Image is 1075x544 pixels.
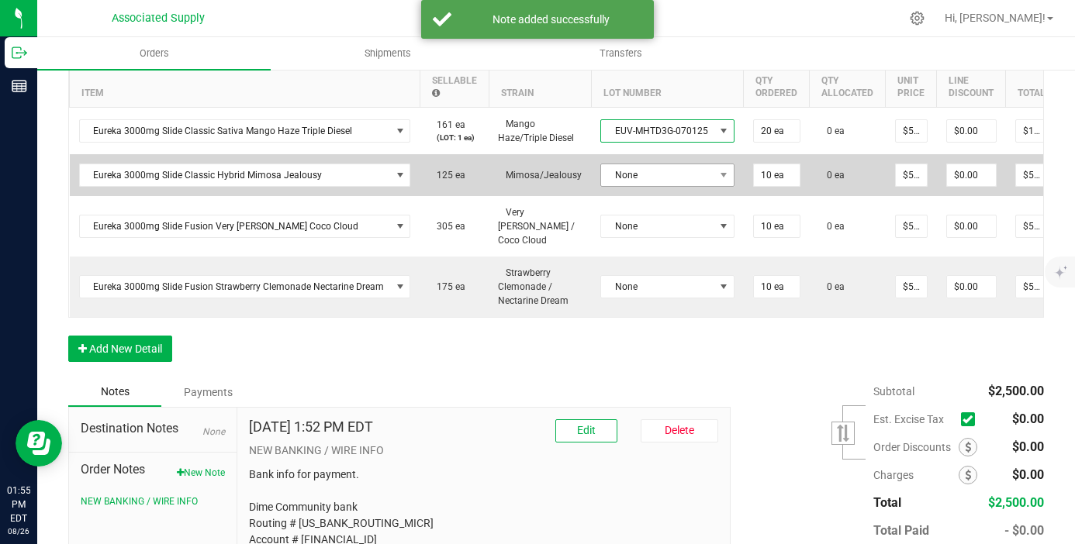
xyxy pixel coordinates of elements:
span: $0.00 [1012,467,1044,482]
button: Edit [555,419,617,442]
input: 0 [896,215,927,237]
span: 175 ea [429,281,465,292]
span: Mango Haze/Triple Diesel [498,119,574,143]
span: EUV-MHTD3G-070125 [601,120,714,142]
input: 0 [754,120,800,142]
span: 0 ea [819,281,845,292]
input: 0 [1016,215,1048,237]
th: Qty Allocated [810,66,886,107]
inline-svg: Reports [12,78,27,94]
p: NEW BANKING / WIRE INFO [249,442,718,459]
span: 305 ea [429,221,465,232]
span: Hi, [PERSON_NAME]! [945,12,1046,24]
span: Destination Notes [81,419,225,438]
input: 0 [947,215,996,237]
span: 0 ea [819,170,845,181]
div: Manage settings [907,11,927,26]
h4: [DATE] 1:52 PM EDT [249,419,373,435]
span: NO DATA FOUND [79,164,411,187]
input: 0 [947,120,996,142]
th: Qty Ordered [744,66,810,107]
span: Edit [577,424,596,436]
span: 0 ea [819,221,845,232]
span: Mimosa/Jealousy [498,170,582,181]
span: Total [873,495,901,510]
span: None [601,276,714,298]
span: $2,500.00 [988,384,1044,398]
input: 0 [947,164,996,186]
span: Delete [665,424,694,436]
span: Subtotal [873,385,914,398]
span: $2,500.00 [988,495,1044,510]
span: Order Notes [81,460,225,479]
p: 08/26 [7,525,30,537]
p: (LOT: 1 ea) [429,132,479,143]
span: None [601,164,714,186]
div: Payments [161,378,254,406]
span: NO DATA FOUND [79,215,411,238]
span: $0.00 [1012,411,1044,426]
input: 0 [896,276,927,298]
span: 125 ea [429,170,465,181]
th: Total [1006,66,1058,107]
th: Strain [489,66,591,107]
th: Sellable [420,66,489,107]
a: Orders [37,37,271,70]
input: 0 [754,215,800,237]
span: Eureka 3000mg Slide Fusion Strawberry Clemonade Nectarine Dream [80,276,391,298]
span: Total Paid [873,523,929,538]
span: Eureka 3000mg Slide Classic Sativa Mango Haze Triple Diesel [80,120,391,142]
th: Item [70,66,420,107]
span: Charges [873,469,959,481]
input: 0 [754,276,800,298]
iframe: Resource center [16,420,62,467]
span: NO DATA FOUND [79,275,411,298]
input: 0 [896,120,927,142]
span: Shipments [344,46,432,60]
p: 01:55 PM EDT [7,484,30,525]
div: Notes [68,377,161,407]
input: 0 [896,164,927,186]
input: 0 [1016,120,1048,142]
inline-svg: Outbound [12,45,27,60]
span: Est. Excise Tax [873,413,955,425]
span: Order Discounts [873,441,959,453]
span: $0.00 [1012,439,1044,454]
a: Shipments [271,37,504,70]
span: None [202,426,225,437]
div: Note added successfully [460,12,642,27]
th: Lot Number [591,66,744,107]
span: Strawberry Clemonade / Nectarine Dream [498,267,569,306]
input: 0 [754,164,800,186]
button: New Note [177,466,225,480]
span: 0 ea [819,126,845,136]
a: Transfers [504,37,738,70]
span: Eureka 3000mg Slide Classic Hybrid Mimosa Jealousy [80,164,391,186]
button: NEW BANKING / WIRE INFO [81,494,198,508]
span: Eureka 3000mg Slide Fusion Very [PERSON_NAME] Coco Cloud [80,215,391,237]
span: None [601,215,714,237]
span: Transfers [579,46,663,60]
span: NO DATA FOUND [79,119,411,143]
input: 0 [1016,164,1048,186]
span: Associated Supply [112,12,205,25]
button: Add New Detail [68,336,172,362]
button: Delete [641,419,718,442]
input: 0 [947,276,996,298]
th: Unit Price [886,66,937,107]
span: - $0.00 [1004,523,1044,538]
span: Orders [119,46,190,60]
span: 161 ea [429,119,465,130]
span: Calculate excise tax [961,408,982,429]
th: Line Discount [937,66,1006,107]
input: 0 [1016,276,1048,298]
span: Very [PERSON_NAME] / Coco Cloud [498,207,575,246]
